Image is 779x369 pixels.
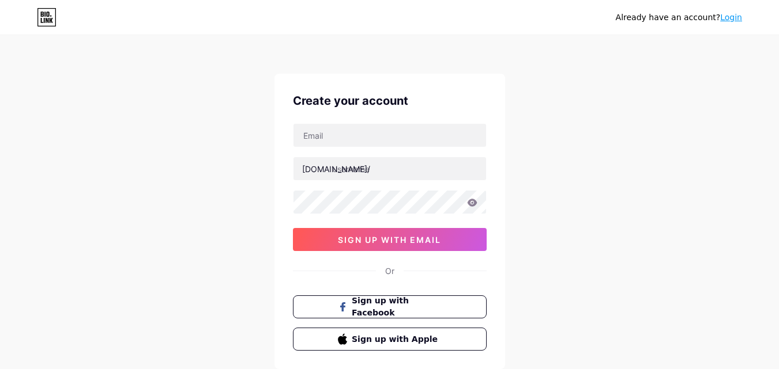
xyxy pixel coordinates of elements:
a: Login [720,13,742,22]
button: sign up with email [293,228,487,251]
div: Or [385,265,394,277]
div: Create your account [293,92,487,109]
div: Already have an account? [616,12,742,24]
button: Sign up with Apple [293,328,487,351]
div: [DOMAIN_NAME]/ [302,163,370,175]
input: username [293,157,486,180]
span: Sign up with Apple [352,333,441,345]
input: Email [293,124,486,147]
button: Sign up with Facebook [293,295,487,318]
span: sign up with email [338,235,441,245]
span: Sign up with Facebook [352,295,441,319]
